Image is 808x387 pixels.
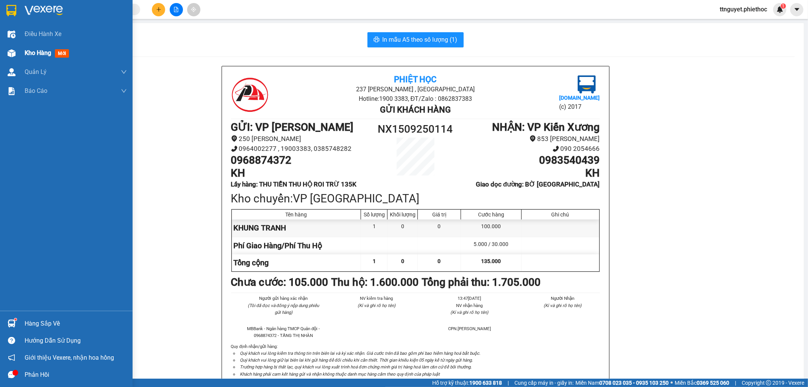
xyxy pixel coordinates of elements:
div: Kho chuyển: VP [GEOGRAPHIC_DATA] [231,190,600,207]
span: down [121,88,127,94]
span: phone [231,146,238,152]
img: logo-vxr [6,5,16,16]
b: Chưa cước : 105.000 [231,276,328,288]
span: phone [553,146,559,152]
img: warehouse-icon [8,68,16,76]
span: plus [156,7,161,12]
div: Hàng sắp về [25,318,127,329]
div: Hướng dẫn sử dụng [25,335,127,346]
span: mới [55,49,69,58]
button: aim [187,3,200,16]
span: ⚪️ [670,381,673,384]
b: Giao dọc đường: BỜ [GEOGRAPHIC_DATA] [476,180,600,188]
div: Phí Giao Hàng/Phí Thu Hộ [232,237,361,254]
span: question-circle [8,337,15,344]
span: 0 [438,258,441,264]
i: (Kí và ghi rõ họ tên) [450,310,488,315]
div: 100.000 [461,219,521,237]
sup: 1 [781,3,786,9]
img: warehouse-icon [8,49,16,57]
span: 0 [401,258,404,264]
b: GỬI : VP [PERSON_NAME] [9,55,132,67]
strong: 0369 525 060 [697,380,729,386]
img: logo.jpg [578,75,596,94]
button: caret-down [790,3,803,16]
sup: 1 [14,318,17,321]
i: Quý khách vui lòng kiểm tra thông tin trên biên lai và ký xác nhận. Giá cước trên đã bao gồm phí ... [240,351,480,356]
li: MBBank - Ngân hàng TMCP Quân đội - 0968874372 - TĂNG THỊ NHÀN [246,325,321,339]
span: ttnguyet.phiethoc [714,5,773,14]
span: In mẫu A5 theo số lượng (1) [383,35,458,44]
div: Quy định nhận/gửi hàng : [231,343,600,377]
span: Miền Nam [575,379,669,387]
h1: 0968874372 [231,154,369,167]
b: Thu hộ: 1.600.000 [331,276,419,288]
li: 853 [PERSON_NAME] [461,134,600,144]
h1: KH [231,167,369,180]
b: GỬI : VP [PERSON_NAME] [231,121,354,133]
h1: KH [461,167,600,180]
div: 5.000 / 30.000 [461,237,521,254]
li: NV kiểm tra hàng [339,295,414,302]
li: CPN.[PERSON_NAME] [432,325,507,332]
div: KHUNG TRANH [232,219,361,237]
b: NHẬN : VP Kiến Xương [492,121,600,133]
span: Miền Bắc [675,379,729,387]
img: logo.jpg [9,9,47,47]
span: printer [374,36,380,44]
li: Người Nhận [525,295,600,302]
div: Số lượng [363,212,385,218]
li: Hotline: 1900 3383, ĐT/Zalo : 0862837383 [292,94,538,103]
div: 1 [361,219,388,237]
h1: 0983540439 [461,154,600,167]
span: file-add [173,7,179,12]
li: 250 [PERSON_NAME] [231,134,369,144]
button: file-add [170,3,183,16]
span: | [508,379,509,387]
li: 090 2054666 [461,144,600,154]
li: Hotline: 1900 3383, ĐT/Zalo : 0862837383 [71,28,317,38]
li: NV nhận hàng [432,302,507,309]
b: Phiệt Học [394,75,436,84]
img: icon-new-feature [777,6,783,13]
i: (Tôi đã đọc và đồng ý nộp dung phiếu gửi hàng) [248,303,319,315]
span: 1 [782,3,785,9]
div: Phản hồi [25,369,127,381]
li: 0964002277 , 19003383, 0385748282 [231,144,369,154]
i: Khách hàng phải cam kết hàng gửi và nhận không thuộc danh mục hàng cấm theo quy định của pháp luật [240,371,440,377]
b: Tổng phải thu: 1.705.000 [422,276,541,288]
h1: NX1509250114 [369,121,462,138]
div: Tên hàng [234,212,359,218]
i: (Kí và ghi rõ họ tên) [358,303,395,308]
span: message [8,371,15,378]
b: Gửi khách hàng [380,105,451,114]
span: Cung cấp máy in - giấy in: [514,379,574,387]
li: 237 [PERSON_NAME] , [GEOGRAPHIC_DATA] [71,19,317,28]
span: environment [530,135,536,142]
li: Người gửi hàng xác nhận [246,295,321,302]
span: Giới thiệu Vexere, nhận hoa hồng [25,353,114,362]
span: Quản Lý [25,67,47,77]
span: aim [191,7,196,12]
i: Quý khách vui lòng giữ lại biên lai khi gửi hàng để đối chiếu khi cần thiết. Thời gian khiếu kiện... [240,357,473,363]
span: environment [231,135,238,142]
div: 0 [388,219,418,237]
li: 237 [PERSON_NAME] , [GEOGRAPHIC_DATA] [292,85,538,94]
button: printerIn mẫu A5 theo số lượng (1) [367,32,464,47]
span: down [121,69,127,75]
i: (Kí và ghi rõ họ tên) [544,303,581,308]
button: plus [152,3,165,16]
span: 135.000 [481,258,501,264]
img: warehouse-icon [8,320,16,327]
div: Giá trị [420,212,459,218]
span: Kho hàng [25,49,51,56]
i: Trường hợp hàng bị thất lạc, quý khách vui lòng xuất trình hoá đơn chứng minh giá trị hàng hoá là... [240,364,472,370]
strong: 0708 023 035 - 0935 103 250 [599,380,669,386]
span: copyright [766,380,771,385]
img: warehouse-icon [8,30,16,38]
span: | [735,379,736,387]
div: 0 [418,219,461,237]
span: notification [8,354,15,361]
img: solution-icon [8,87,16,95]
div: Khối lượng [389,212,416,218]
